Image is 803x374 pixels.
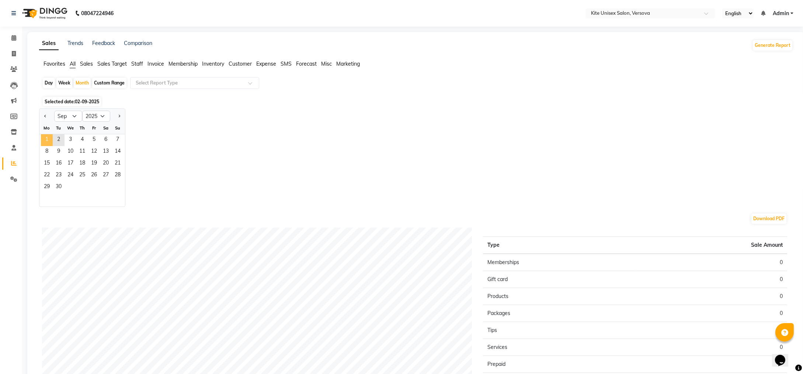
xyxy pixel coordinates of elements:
[88,170,100,181] span: 26
[483,254,635,271] td: Memberships
[65,146,76,158] span: 10
[76,146,88,158] span: 11
[39,37,59,50] a: Sales
[76,170,88,181] div: Thursday, September 25, 2025
[65,170,76,181] span: 24
[56,78,72,88] div: Week
[53,134,65,146] div: Tuesday, September 2, 2025
[53,158,65,170] div: Tuesday, September 16, 2025
[635,288,787,305] td: 0
[751,214,786,224] button: Download PDF
[41,146,53,158] span: 8
[112,134,124,146] span: 7
[76,134,88,146] span: 4
[54,111,82,122] select: Select month
[42,110,48,122] button: Previous month
[635,237,787,254] th: Sale Amount
[82,111,110,122] select: Select year
[296,60,317,67] span: Forecast
[229,60,252,67] span: Customer
[88,170,100,181] div: Friday, September 26, 2025
[483,339,635,356] td: Services
[112,146,124,158] div: Sunday, September 14, 2025
[635,305,787,322] td: 0
[131,60,143,67] span: Staff
[112,158,124,170] div: Sunday, September 21, 2025
[41,134,53,146] div: Monday, September 1, 2025
[53,134,65,146] span: 2
[53,181,65,193] span: 30
[41,134,53,146] span: 1
[41,158,53,170] span: 15
[67,40,83,46] a: Trends
[88,146,100,158] div: Friday, September 12, 2025
[336,60,360,67] span: Marketing
[19,3,69,24] img: logo
[53,122,65,134] div: Tu
[65,134,76,146] div: Wednesday, September 3, 2025
[168,60,198,67] span: Membership
[80,60,93,67] span: Sales
[100,134,112,146] div: Saturday, September 6, 2025
[773,10,789,17] span: Admin
[65,170,76,181] div: Wednesday, September 24, 2025
[76,134,88,146] div: Thursday, September 4, 2025
[41,122,53,134] div: Mo
[88,158,100,170] span: 19
[112,170,124,181] span: 28
[76,122,88,134] div: Th
[65,146,76,158] div: Wednesday, September 10, 2025
[43,97,101,106] span: Selected date:
[75,99,99,104] span: 02-09-2025
[147,60,164,67] span: Invoice
[92,40,115,46] a: Feedback
[635,339,787,356] td: 0
[635,356,787,373] td: 0
[76,158,88,170] div: Thursday, September 18, 2025
[753,40,792,51] button: Generate Report
[88,134,100,146] div: Friday, September 5, 2025
[88,122,100,134] div: Fr
[88,134,100,146] span: 5
[92,78,126,88] div: Custom Range
[483,288,635,305] td: Products
[772,344,796,367] iframe: chat widget
[483,322,635,339] td: Tips
[76,170,88,181] span: 25
[41,181,53,193] span: 29
[100,134,112,146] span: 6
[81,3,114,24] b: 08047224946
[116,110,122,122] button: Next month
[41,170,53,181] div: Monday, September 22, 2025
[65,122,76,134] div: We
[112,122,124,134] div: Su
[483,356,635,373] td: Prepaid
[70,60,76,67] span: All
[112,146,124,158] span: 14
[53,170,65,181] span: 23
[76,158,88,170] span: 18
[88,158,100,170] div: Friday, September 19, 2025
[112,158,124,170] span: 21
[65,158,76,170] div: Wednesday, September 17, 2025
[88,146,100,158] span: 12
[74,78,91,88] div: Month
[483,305,635,322] td: Packages
[65,158,76,170] span: 17
[65,134,76,146] span: 3
[100,170,112,181] div: Saturday, September 27, 2025
[100,170,112,181] span: 27
[76,146,88,158] div: Thursday, September 11, 2025
[41,146,53,158] div: Monday, September 8, 2025
[100,158,112,170] span: 20
[41,170,53,181] span: 22
[635,254,787,271] td: 0
[256,60,276,67] span: Expense
[635,271,787,288] td: 0
[41,181,53,193] div: Monday, September 29, 2025
[53,170,65,181] div: Tuesday, September 23, 2025
[53,146,65,158] div: Tuesday, September 9, 2025
[100,146,112,158] span: 13
[53,181,65,193] div: Tuesday, September 30, 2025
[124,40,152,46] a: Comparison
